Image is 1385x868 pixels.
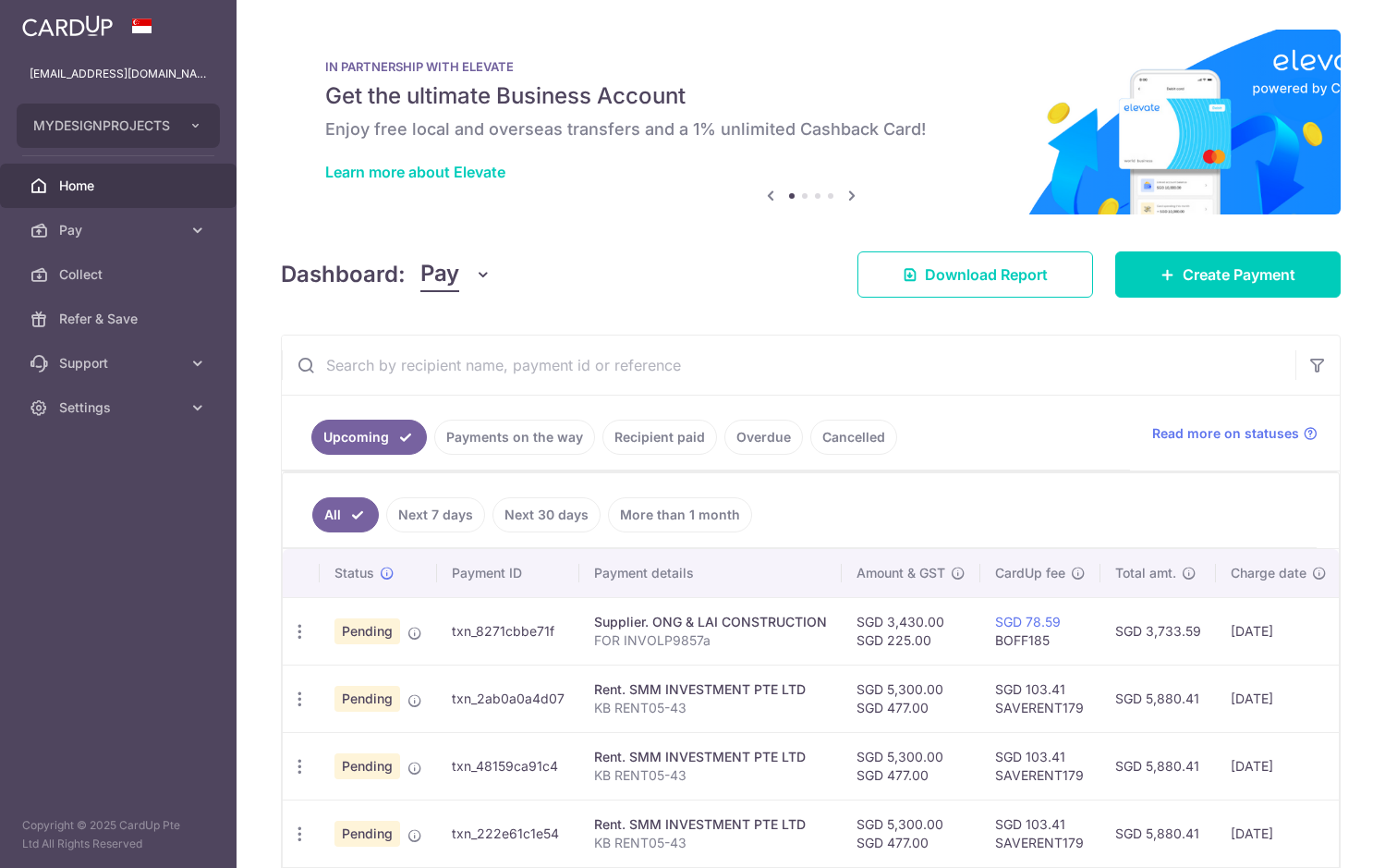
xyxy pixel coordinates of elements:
td: [DATE] [1216,597,1342,665]
td: [DATE] [1216,665,1342,732]
td: SGD 103.41 SAVERENT179 [980,732,1100,800]
span: Pending [334,821,400,847]
div: Supplier. ONG & LAI CONSTRUCTION [594,613,827,631]
td: SGD 5,300.00 SGD 477.00 [842,800,980,867]
h6: Enjoy free local and overseas transfers and a 1% unlimited Cashback Card! [325,118,1296,141]
div: Rent. SMM INVESTMENT PTE LTD [594,680,827,699]
th: Payment details [579,549,842,597]
span: Pending [334,753,400,779]
a: Read more on statuses [1152,424,1318,443]
p: KB RENT05-43 [594,834,827,852]
a: Create Payment [1115,251,1341,298]
h4: Dashboard: [281,258,406,291]
a: More than 1 month [608,497,752,532]
td: SGD 5,300.00 SGD 477.00 [842,732,980,800]
a: Payments on the way [434,420,595,455]
a: Cancelled [810,420,897,455]
input: Search by recipient name, payment id or reference [282,336,1295,395]
a: SGD 78.59 [995,614,1061,630]
td: SGD 103.41 SAVERENT179 [980,800,1100,867]
a: Recipient paid [602,420,717,455]
span: Total amt. [1115,564,1176,582]
a: Learn more about Elevate [325,163,505,181]
span: Amount & GST [857,564,945,582]
button: Pay [420,257,492,292]
td: SGD 5,880.41 [1100,800,1216,867]
span: Refer & Save [59,310,181,328]
td: txn_2ab0a0a4d07 [437,665,579,732]
td: SGD 5,300.00 SGD 477.00 [842,665,980,732]
span: Support [59,354,181,373]
span: Create Payment [1183,263,1295,286]
div: Rent. SMM INVESTMENT PTE LTD [594,815,827,834]
td: SGD 3,430.00 SGD 225.00 [842,597,980,665]
button: MYDESIGNPROJECTS [17,104,220,148]
td: [DATE] [1216,732,1342,800]
td: txn_222e61c1e54 [437,800,579,867]
span: Read more on statuses [1152,424,1299,443]
td: SGD 3,733.59 [1100,597,1216,665]
td: txn_8271cbbe71f [437,597,579,665]
span: Pay [59,221,181,239]
a: Next 30 days [492,497,601,532]
td: SGD 5,880.41 [1100,732,1216,800]
h5: Get the ultimate Business Account [325,81,1296,111]
span: Charge date [1231,564,1306,582]
span: Pay [420,257,459,292]
span: Collect [59,265,181,284]
p: IN PARTNERSHIP WITH ELEVATE [325,59,1296,74]
span: Download Report [925,263,1048,286]
a: Upcoming [311,420,427,455]
p: [EMAIL_ADDRESS][DOMAIN_NAME] [30,65,207,83]
a: Next 7 days [386,497,485,532]
span: CardUp fee [995,564,1065,582]
span: Settings [59,398,181,417]
img: Renovation banner [281,30,1341,214]
th: Payment ID [437,549,579,597]
span: Pending [334,686,400,712]
a: All [312,497,379,532]
img: CardUp [22,15,113,37]
span: MYDESIGNPROJECTS [33,116,170,135]
p: KB RENT05-43 [594,699,827,717]
td: [DATE] [1216,800,1342,867]
td: SGD 103.41 SAVERENT179 [980,665,1100,732]
span: Home [59,177,181,195]
td: SGD 5,880.41 [1100,665,1216,732]
td: txn_48159ca91c4 [437,732,579,800]
p: FOR INVOLP9857a [594,631,827,650]
span: Pending [334,618,400,644]
td: BOFF185 [980,597,1100,665]
a: Overdue [724,420,803,455]
p: KB RENT05-43 [594,766,827,785]
div: Rent. SMM INVESTMENT PTE LTD [594,748,827,766]
span: Status [334,564,374,582]
a: Download Report [857,251,1093,298]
